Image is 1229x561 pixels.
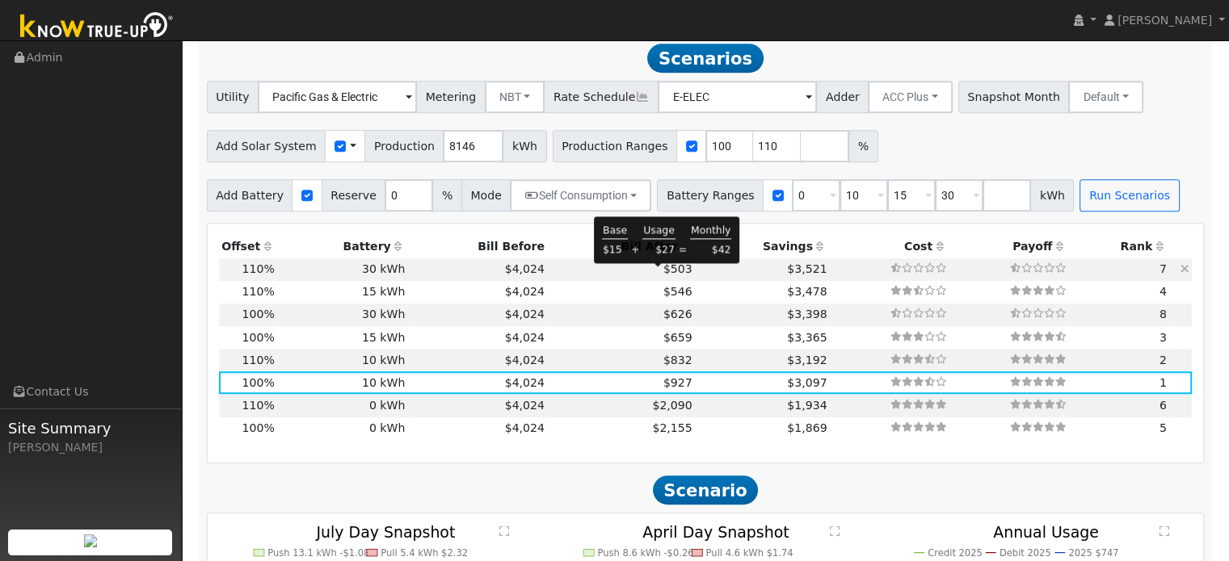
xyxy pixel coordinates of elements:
[242,331,275,344] span: 100%
[642,222,675,239] td: Usage
[499,525,509,537] text: 
[505,376,545,389] span: $4,024
[505,354,545,366] span: $4,024
[642,242,675,258] td: $27
[277,326,408,349] td: 15 kWh
[461,179,511,211] span: Mode
[485,81,545,113] button: NBT
[315,523,455,541] text: July Day Snapshot
[408,235,548,257] th: Bill Before
[678,242,688,258] td: =
[630,242,640,258] td: +
[829,525,839,537] text: 
[1160,262,1167,275] span: 7
[652,421,692,434] span: $2,155
[505,331,545,344] span: $4,024
[277,394,408,417] td: 0 kWh
[1181,262,1189,275] a: Hide scenario
[663,285,692,298] span: $546
[416,81,486,113] span: Metering
[787,285,827,298] span: $3,478
[787,421,827,434] span: $1,869
[242,421,275,434] span: 100%
[207,130,326,162] span: Add Solar System
[277,281,408,304] td: 15 kWh
[1160,354,1167,366] span: 2
[242,399,275,412] span: 110%
[1120,240,1152,253] span: Rank
[242,285,275,298] span: 110%
[658,81,817,113] input: Select a Rate Schedule
[928,547,983,559] text: Credit 2025
[904,240,932,253] span: Cost
[207,81,259,113] span: Utility
[1012,240,1052,253] span: Payoff
[8,439,173,456] div: [PERSON_NAME]
[277,349,408,371] td: 10 kWh
[503,130,546,162] span: kWh
[510,179,651,211] button: Self Consumption
[690,222,731,239] td: Monthly
[1068,81,1143,113] button: Default
[958,81,1070,113] span: Snapshot Month
[598,547,694,559] text: Push 8.6 kWh -$0.26
[84,534,97,547] img: retrieve
[242,308,275,320] span: 100%
[690,242,731,258] td: $42
[364,130,444,162] span: Production
[547,235,695,257] th: Bill After
[663,308,692,320] span: $626
[258,81,417,113] input: Select a Utility
[242,376,275,389] span: 100%
[277,258,408,281] td: 30 kWh
[816,81,869,113] span: Adder
[1069,547,1119,559] text: 2025 $747
[602,222,628,239] td: Base
[1160,376,1167,389] span: 1
[787,331,827,344] span: $3,365
[219,235,278,257] th: Offset
[1160,285,1167,298] span: 4
[277,304,408,326] td: 30 kWh
[705,547,793,559] text: Pull 4.6 kWh $1.74
[277,235,408,257] th: Battery
[544,81,659,113] span: Rate Schedule
[505,262,545,275] span: $4,024
[242,354,275,366] span: 110%
[787,376,827,389] span: $3,097
[663,376,692,389] span: $927
[787,399,827,412] span: $1,934
[432,179,461,211] span: %
[12,9,182,45] img: Know True-Up
[657,179,764,211] span: Battery Ranges
[1160,421,1167,434] span: 5
[1030,179,1074,211] span: kWh
[868,81,953,113] button: ACC Plus
[652,399,692,412] span: $2,090
[1160,399,1167,412] span: 6
[1000,547,1051,559] text: Debit 2025
[1160,331,1167,344] span: 3
[663,331,692,344] span: $659
[663,354,692,366] span: $832
[1080,179,1179,211] button: Run Scenarios
[787,308,827,320] span: $3,398
[763,240,813,253] span: Savings
[1160,308,1167,320] span: 8
[267,547,369,559] text: Push 13.1 kWh -$1.08
[8,417,173,439] span: Site Summary
[505,285,545,298] span: $4,024
[663,262,692,275] span: $503
[207,179,293,211] span: Add Battery
[505,308,545,320] span: $4,024
[848,130,878,162] span: %
[277,417,408,440] td: 0 kWh
[381,547,468,559] text: Pull 5.4 kWh $2.32
[787,262,827,275] span: $3,521
[1160,525,1169,537] text: 
[553,130,677,162] span: Production Ranges
[1117,14,1212,27] span: [PERSON_NAME]
[277,371,408,394] td: 10 kWh
[505,399,545,412] span: $4,024
[505,421,545,434] span: $4,024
